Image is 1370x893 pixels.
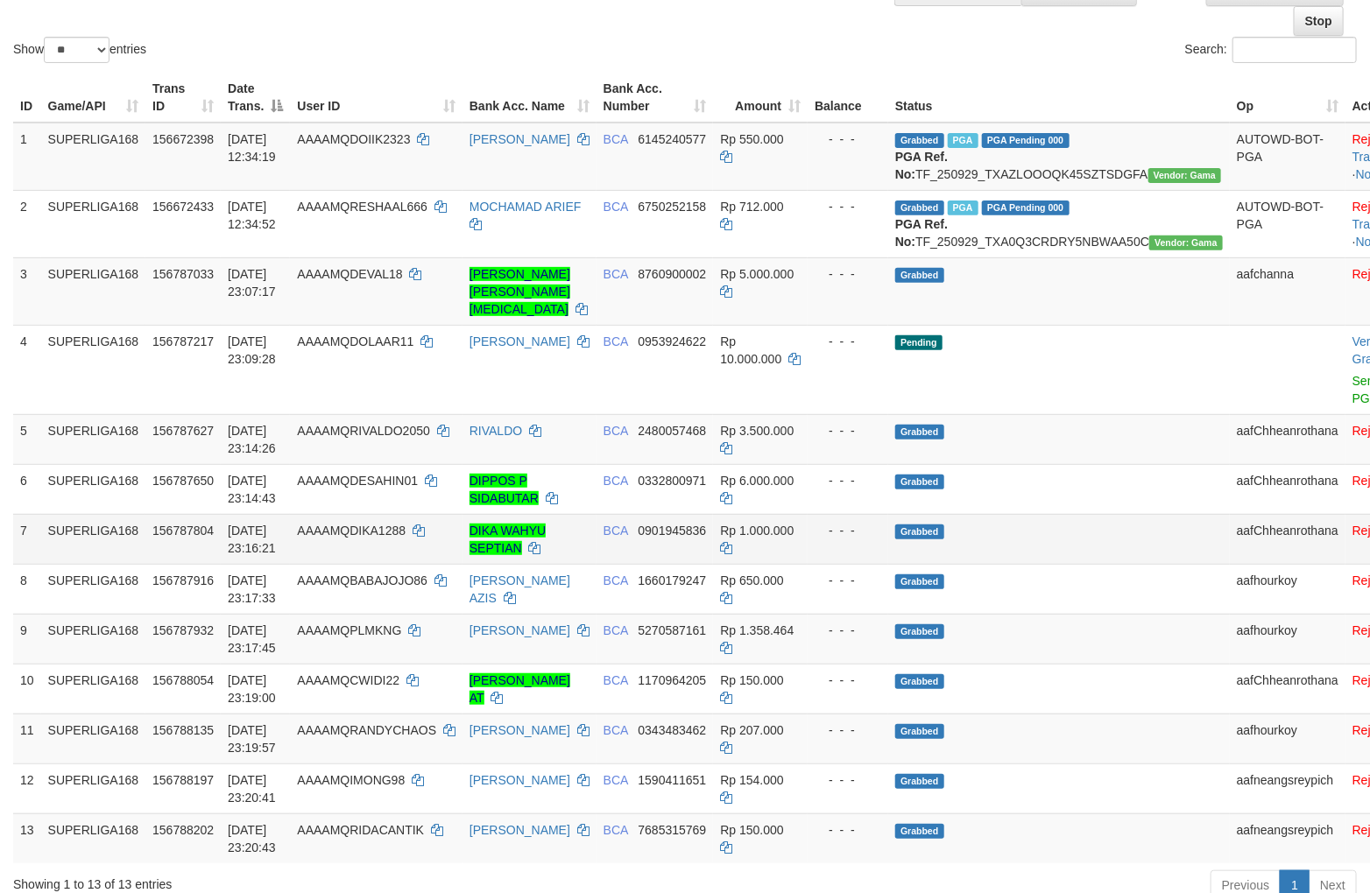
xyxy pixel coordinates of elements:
span: AAAAMQDOLAAR11 [297,334,413,348]
a: DIPPOS P SIDABUTAR [470,474,539,505]
th: Status [888,73,1230,123]
td: SUPERLIGA168 [41,414,146,464]
span: Grabbed [895,774,944,789]
span: Copy 0332800971 to clipboard [639,474,707,488]
span: AAAAMQRIDACANTIK [297,823,424,837]
span: Copy 0953924622 to clipboard [639,334,707,348]
span: Grabbed [895,268,944,283]
a: Stop [1294,6,1344,36]
td: AUTOWD-BOT-PGA [1230,190,1345,257]
span: Rp 150.000 [720,823,783,837]
span: Copy 5270587161 to clipboard [639,623,707,637]
td: 11 [13,714,41,763]
a: [PERSON_NAME] [470,334,570,348]
td: SUPERLIGA168 [41,813,146,863]
td: AUTOWD-BOT-PGA [1230,123,1345,191]
span: AAAAMQCWIDI22 [297,673,399,687]
span: Vendor URL: https://trx31.1velocity.biz [1149,236,1223,250]
span: Rp 150.000 [720,673,783,687]
td: 13 [13,813,41,863]
label: Search: [1185,37,1357,63]
span: Copy 1170964205 to clipboard [639,673,707,687]
span: BCA [604,267,628,281]
td: SUPERLIGA168 [41,614,146,664]
a: RIVALDO [470,424,522,438]
th: Game/API: activate to sort column ascending [41,73,146,123]
td: aafChheanrothana [1230,664,1345,714]
span: Copy 1660179247 to clipboard [639,573,707,587]
span: 156787916 [152,573,214,587]
span: Rp 712.000 [720,200,783,214]
th: Bank Acc. Name: activate to sort column ascending [463,73,597,123]
div: - - - [815,622,881,639]
div: - - - [815,572,881,589]
span: Grabbed [895,824,944,839]
td: 10 [13,664,41,714]
span: Rp 3.500.000 [720,424,794,438]
span: Grabbed [895,724,944,739]
span: Grabbed [895,133,944,148]
td: SUPERLIGA168 [41,325,146,414]
td: aafneangsreypich [1230,763,1345,813]
div: - - - [815,472,881,489]
span: PGA Pending [982,133,1070,148]
td: SUPERLIGA168 [41,714,146,763]
span: Grabbed [895,425,944,439]
span: 156787217 [152,334,214,348]
span: [DATE] 23:16:21 [228,524,276,555]
span: BCA [604,474,628,488]
span: [DATE] 12:34:52 [228,200,276,231]
td: SUPERLIGA168 [41,190,146,257]
span: Vendor URL: https://trx31.1velocity.biz [1148,168,1222,183]
span: 156788054 [152,673,214,687]
a: MOCHAMAD ARIEF [470,200,582,214]
span: 156672398 [152,132,214,146]
td: 12 [13,763,41,813]
span: Rp 1.358.464 [720,623,794,637]
span: Copy 6750252158 to clipboard [639,200,707,214]
span: [DATE] 23:17:33 [228,573,276,605]
span: 156787932 [152,623,214,637]
span: [DATE] 23:20:41 [228,773,276,805]
div: - - - [815,771,881,789]
td: aafchanna [1230,257,1345,325]
span: BCA [604,623,628,637]
td: aafhourkoy [1230,564,1345,614]
span: AAAAMQRIVALDO2050 [297,424,429,438]
span: 156787650 [152,474,214,488]
td: TF_250929_TXA0Q3CRDRY5NBWAA50C [888,190,1230,257]
a: [PERSON_NAME] AT [470,673,570,705]
td: 3 [13,257,41,325]
span: Copy 6145240577 to clipboard [639,132,707,146]
a: [PERSON_NAME] [PERSON_NAME][MEDICAL_DATA] [470,267,570,316]
td: 2 [13,190,41,257]
span: BCA [604,773,628,787]
th: Date Trans.: activate to sort column descending [221,73,290,123]
a: [PERSON_NAME] [470,773,570,787]
span: AAAAMQDESAHIN01 [297,474,418,488]
b: PGA Ref. No: [895,217,948,249]
td: aafChheanrothana [1230,514,1345,564]
th: ID [13,73,41,123]
th: User ID: activate to sort column ascending [290,73,462,123]
span: Copy 8760900002 to clipboard [639,267,707,281]
span: BCA [604,200,628,214]
td: 4 [13,325,41,414]
span: AAAAMQDOIIK2323 [297,132,410,146]
select: Showentries [44,37,109,63]
div: - - - [815,721,881,739]
span: 156787627 [152,424,214,438]
span: Rp 550.000 [720,132,783,146]
td: 6 [13,464,41,514]
span: BCA [604,424,628,438]
a: DIKA WAHYU SEPTIAN [470,524,546,555]
label: Show entries [13,37,146,63]
td: aafChheanrothana [1230,414,1345,464]
span: Grabbed [895,674,944,689]
a: [PERSON_NAME] [470,823,570,837]
span: Grabbed [895,524,944,539]
b: PGA Ref. No: [895,150,948,181]
div: - - - [815,522,881,539]
td: SUPERLIGA168 [41,763,146,813]
span: Grabbed [895,475,944,489]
